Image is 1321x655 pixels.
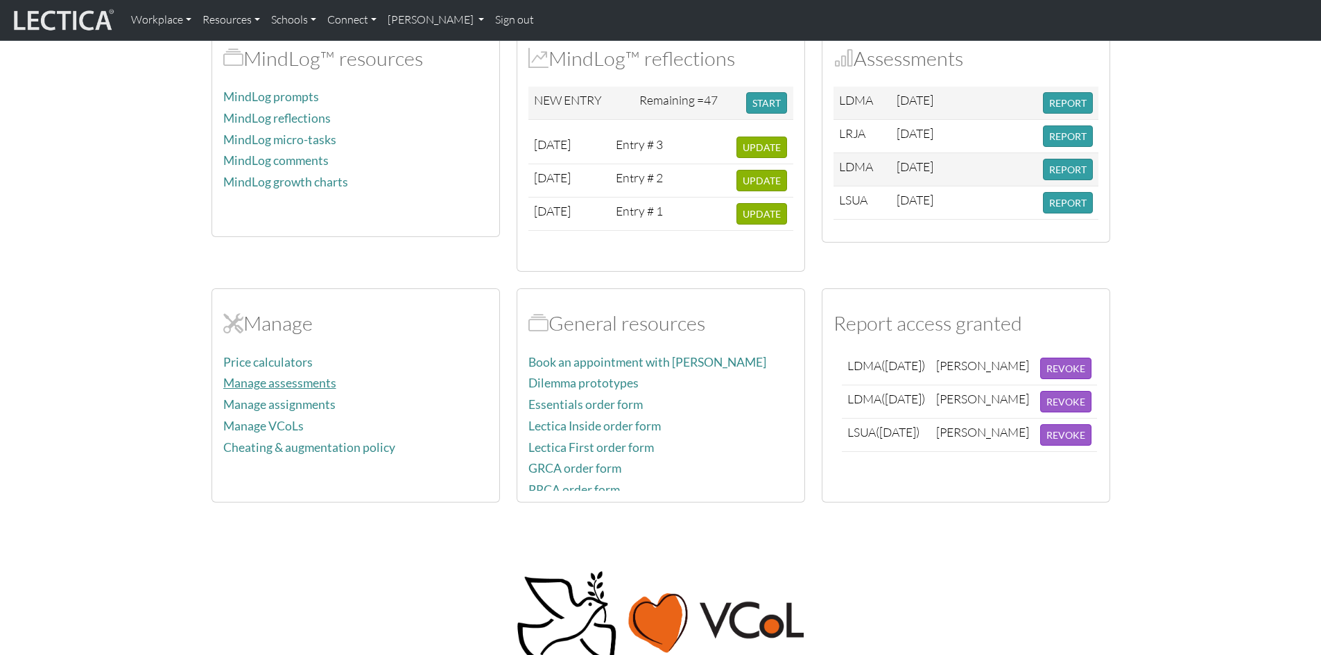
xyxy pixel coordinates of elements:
[743,175,781,186] span: UPDATE
[610,164,673,198] td: Entry # 2
[897,192,933,207] span: [DATE]
[223,111,331,125] a: MindLog reflections
[842,418,931,451] td: LSUA
[223,46,488,71] h2: MindLog™ resources
[1043,125,1093,147] button: REPORT
[223,311,488,335] h2: Manage
[223,376,336,390] a: Manage assessments
[490,6,539,35] a: Sign out
[897,125,933,141] span: [DATE]
[936,391,1029,407] div: [PERSON_NAME]
[223,175,348,189] a: MindLog growth charts
[528,355,766,369] a: Book an appointment with [PERSON_NAME]
[528,46,793,71] h2: MindLog™ reflections
[634,87,741,120] td: Remaining =
[223,132,336,147] a: MindLog micro-tasks
[834,120,892,153] td: LRJA
[322,6,382,35] a: Connect
[881,391,925,406] span: ([DATE])
[736,170,787,191] button: UPDATE
[534,170,571,185] span: [DATE]
[223,397,336,412] a: Manage assignments
[1043,192,1093,213] button: REPORT
[936,358,1029,374] div: [PERSON_NAME]
[10,7,114,33] img: lecticalive
[746,92,787,114] button: START
[223,153,329,168] a: MindLog comments
[534,203,571,218] span: [DATE]
[382,6,490,35] a: [PERSON_NAME]
[528,311,549,335] span: Resources
[1040,424,1091,446] button: REVOKE
[834,186,892,220] td: LSUA
[1043,92,1093,114] button: REPORT
[223,46,243,71] span: MindLog™ resources
[842,385,931,418] td: LDMA
[1043,159,1093,180] button: REPORT
[743,208,781,220] span: UPDATE
[834,46,1098,71] h2: Assessments
[534,137,571,152] span: [DATE]
[528,311,793,335] h2: General resources
[881,358,925,373] span: ([DATE])
[897,92,933,107] span: [DATE]
[834,311,1098,335] h2: Report access granted
[223,440,395,455] a: Cheating & augmentation policy
[736,137,787,158] button: UPDATE
[610,131,673,164] td: Entry # 3
[834,46,854,71] span: Assessments
[223,89,319,104] a: MindLog prompts
[743,141,781,153] span: UPDATE
[610,198,673,231] td: Entry # 1
[197,6,266,35] a: Resources
[528,376,639,390] a: Dilemma prototypes
[1040,391,1091,412] button: REVOKE
[528,440,654,455] a: Lectica First order form
[876,424,919,439] span: ([DATE])
[528,419,661,433] a: Lectica Inside order form
[528,397,643,412] a: Essentials order form
[223,419,304,433] a: Manage VCoLs
[223,355,313,369] a: Price calculators
[704,92,718,107] span: 47
[528,482,620,497] a: PRCA order form
[528,461,621,475] a: GRCA order form
[126,6,197,35] a: Workplace
[266,6,322,35] a: Schools
[936,424,1029,440] div: [PERSON_NAME]
[528,87,634,120] td: NEW ENTRY
[736,203,787,225] button: UPDATE
[223,311,243,335] span: Manage
[1040,358,1091,379] button: REVOKE
[834,87,892,120] td: LDMA
[834,153,892,186] td: LDMA
[897,159,933,174] span: [DATE]
[528,46,549,71] span: MindLog
[842,352,931,385] td: LDMA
